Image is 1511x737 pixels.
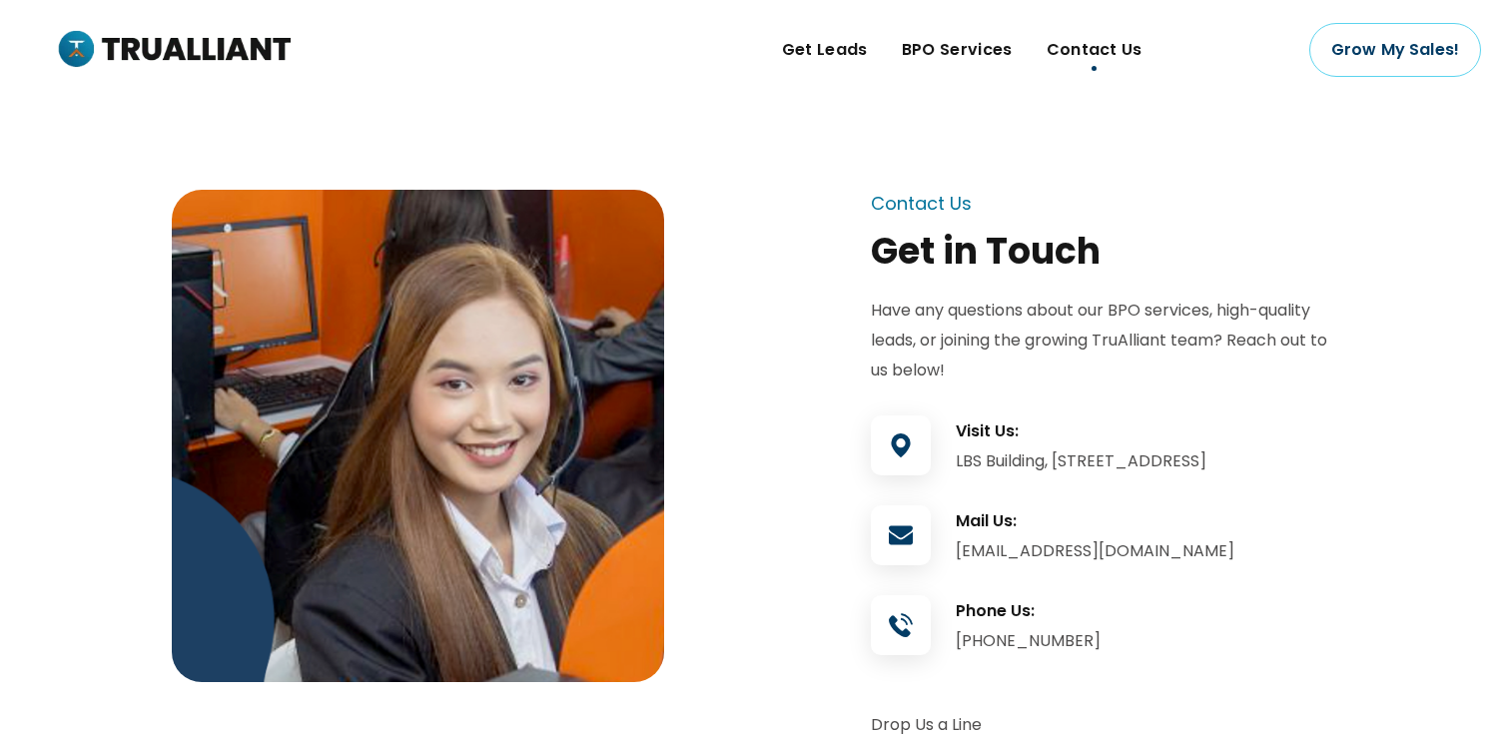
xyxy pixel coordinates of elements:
div: Contact Us [871,194,972,214]
div: LBS Building, [STREET_ADDRESS] [956,446,1340,476]
span: Get Leads [782,35,868,65]
div: [PHONE_NUMBER] [956,626,1340,656]
span: Contact Us [1047,35,1142,65]
span: BPO Services [902,35,1013,65]
img: img-802 [172,190,664,682]
h3: Mail Us: [956,510,1340,532]
div: [EMAIL_ADDRESS][DOMAIN_NAME] [956,536,1340,566]
div: Get in Touch [871,228,1340,276]
a: Grow My Sales! [1309,23,1481,77]
h3: Visit Us: [956,420,1340,442]
p: Have any questions about our BPO services, high-quality leads, or joining the growing TruAlliant ... [871,296,1340,385]
h3: Phone Us: [956,600,1340,622]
